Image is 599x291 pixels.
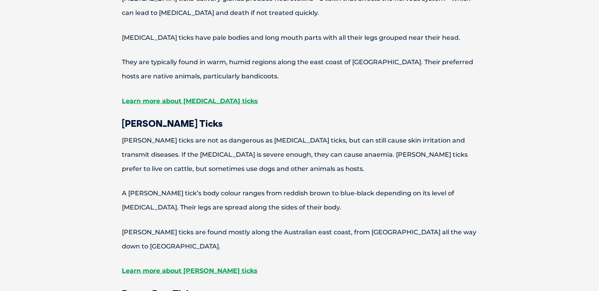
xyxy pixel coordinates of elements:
p: [PERSON_NAME] ticks are found mostly along the Australian east coast, from [GEOGRAPHIC_DATA] all ... [95,225,505,254]
span: [PERSON_NAME] Ticks [122,117,223,129]
a: Learn more about [PERSON_NAME] ticks [122,267,258,274]
p: [MEDICAL_DATA] ticks have pale bodies and long mouth parts with all their legs grouped near their... [95,31,505,45]
p: [PERSON_NAME] ticks are not as dangerous as [MEDICAL_DATA] ticks, but can still cause skin irrita... [95,133,505,176]
p: A [PERSON_NAME] tick’s body colour ranges from reddish brown to blue-black depending on its level... [95,186,505,215]
p: They are typically found in warm, humid regions along the east coast of [GEOGRAPHIC_DATA]. Their ... [95,55,505,83]
a: Learn more about [MEDICAL_DATA] ticks [122,97,258,105]
button: Search [584,36,592,44]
